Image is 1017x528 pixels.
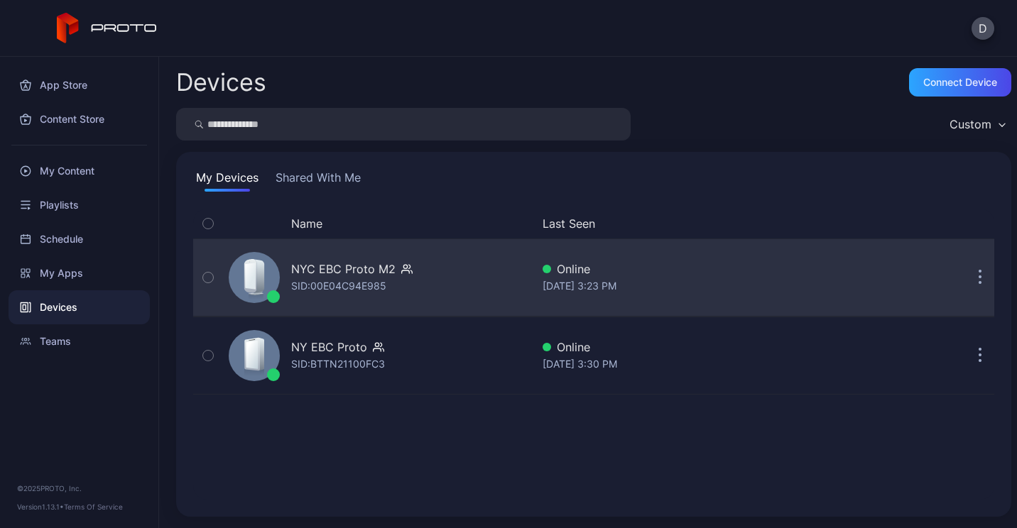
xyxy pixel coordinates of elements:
[64,502,123,511] a: Terms Of Service
[273,169,364,192] button: Shared With Me
[923,77,997,88] div: Connect device
[9,324,150,358] a: Teams
[9,154,150,188] a: My Content
[176,70,266,95] h2: Devices
[9,102,150,136] a: Content Store
[9,188,150,222] a: Playlists
[543,339,815,356] div: Online
[291,339,367,356] div: NY EBC Proto
[543,260,815,277] div: Online
[966,215,994,232] div: Options
[972,17,994,40] button: D
[543,356,815,373] div: [DATE] 3:30 PM
[543,277,815,295] div: [DATE] 3:23 PM
[909,68,1011,97] button: Connect device
[9,222,150,256] a: Schedule
[9,256,150,290] a: My Apps
[17,502,64,511] span: Version 1.13.1 •
[17,483,141,494] div: © 2025 PROTO, Inc.
[942,108,1011,141] button: Custom
[291,277,386,295] div: SID: 00E04C94E985
[821,215,949,232] div: Update Device
[291,215,322,232] button: Name
[9,68,150,102] a: App Store
[291,260,396,277] div: NYC EBC Proto M2
[950,117,991,131] div: Custom
[193,169,261,192] button: My Devices
[291,356,385,373] div: SID: BTTN21100FC3
[543,215,810,232] button: Last Seen
[9,290,150,324] a: Devices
